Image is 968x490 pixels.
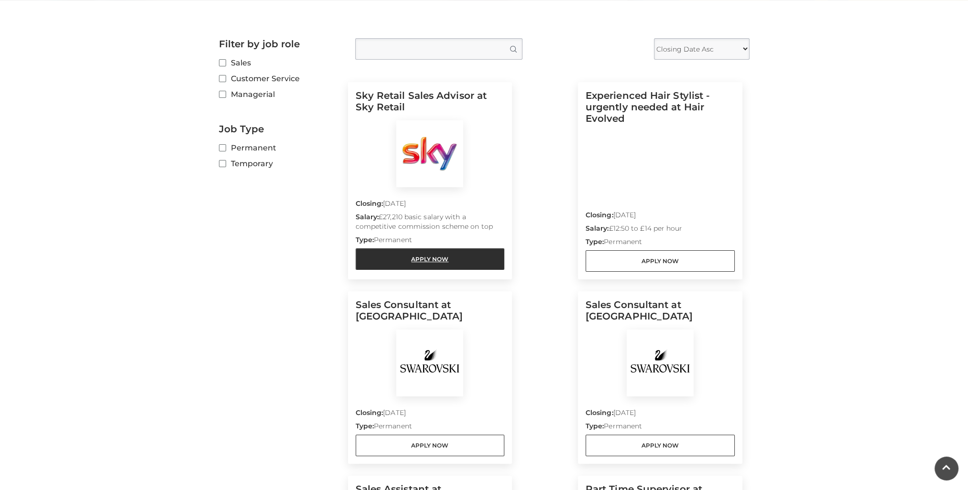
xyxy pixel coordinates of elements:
p: Permanent [586,237,735,250]
h5: Sales Consultant at [GEOGRAPHIC_DATA] [586,299,735,330]
h2: Job Type [219,123,341,135]
label: Temporary [219,158,341,170]
h5: Experienced Hair Stylist - urgently needed at Hair Evolved [586,90,735,132]
h5: Sales Consultant at [GEOGRAPHIC_DATA] [356,299,505,330]
img: Sky Retail [396,120,463,187]
p: £27,210 basic salary with a competitive commission scheme on top [356,212,505,235]
strong: Salary: [356,213,379,221]
label: Permanent [219,142,341,154]
strong: Closing: [586,408,613,417]
p: Permanent [586,421,735,435]
a: Apply Now [586,435,735,456]
p: [DATE] [356,408,505,421]
p: [DATE] [586,210,735,224]
strong: Closing: [356,408,383,417]
h5: Sky Retail Sales Advisor at Sky Retail [356,90,505,120]
p: [DATE] [356,199,505,212]
strong: Type: [586,237,604,246]
a: Apply Now [586,250,735,272]
label: Managerial [219,88,341,100]
label: Customer Service [219,73,341,85]
img: Swarovski [627,330,694,396]
h2: Filter by job role [219,38,341,50]
strong: Salary: [586,224,609,233]
p: £12:50 to £14 per hour [586,224,735,237]
label: Sales [219,57,341,69]
strong: Closing: [356,199,383,208]
strong: Closing: [586,211,613,219]
img: Swarovski [396,330,463,396]
a: Apply Now [356,248,505,270]
a: Apply Now [356,435,505,456]
strong: Type: [586,422,604,430]
strong: Type: [356,422,374,430]
strong: Type: [356,235,374,244]
p: Permanent [356,235,505,248]
p: [DATE] [586,408,735,421]
p: Permanent [356,421,505,435]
